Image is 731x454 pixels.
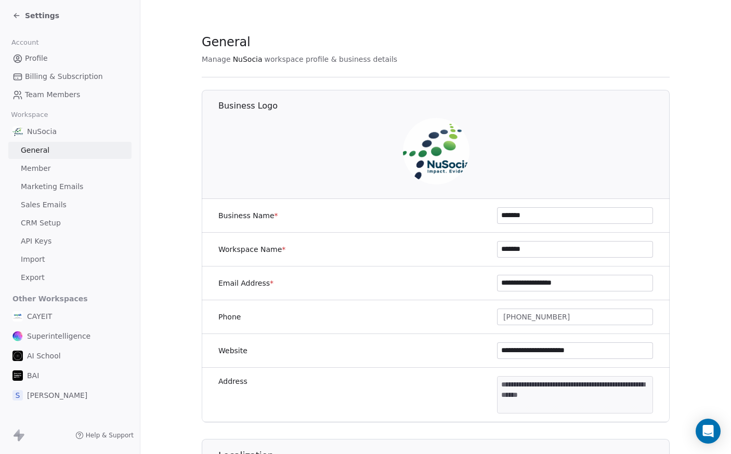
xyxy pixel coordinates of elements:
label: Business Name [218,210,278,221]
img: 3.png [12,351,23,361]
span: Export [21,272,45,283]
span: Other Workspaces [8,290,92,307]
span: Member [21,163,51,174]
span: Superintelligence [27,331,90,341]
span: [PERSON_NAME] [27,390,87,400]
span: CRM Setup [21,218,61,229]
a: Team Members [8,86,132,103]
img: LOGO_1_WB.png [12,126,23,137]
span: Settings [25,10,59,21]
div: Open Intercom Messenger [696,419,721,444]
a: Sales Emails [8,196,132,213]
a: Settings [12,10,59,21]
span: Manage [202,54,231,64]
span: Account [7,35,43,50]
span: CAYEIT [27,311,52,322]
a: Export [8,269,132,286]
a: Billing & Subscription [8,68,132,85]
span: AI School [27,351,61,361]
span: API Keys [21,236,51,247]
a: Marketing Emails [8,178,132,195]
label: Workspace Name [218,244,285,255]
img: sinews%20copy.png [12,331,23,341]
label: Email Address [218,278,273,288]
span: BAI [27,370,39,381]
span: Help & Support [86,431,134,439]
img: CAYEIT%20Square%20Logo.png [12,311,23,322]
label: Phone [218,312,241,322]
span: Team Members [25,89,80,100]
a: General [8,142,132,159]
a: Profile [8,50,132,67]
a: Member [8,160,132,177]
span: General [202,34,251,50]
span: NuSocia [27,126,57,137]
span: S [12,390,23,400]
a: API Keys [8,233,132,250]
img: LOGO_1_WB.png [403,118,469,184]
span: General [21,145,49,156]
span: Import [21,254,45,265]
span: Profile [25,53,48,64]
span: Workspace [7,107,53,123]
a: Help & Support [75,431,134,439]
img: bar1.webp [12,370,23,381]
a: CRM Setup [8,215,132,232]
label: Website [218,345,247,356]
span: Sales Emails [21,199,67,210]
span: workspace profile & business details [265,54,398,64]
a: Import [8,251,132,268]
span: Billing & Subscription [25,71,103,82]
h1: Business Logo [218,100,670,112]
button: [PHONE_NUMBER] [497,309,653,325]
span: [PHONE_NUMBER] [503,312,570,323]
label: Address [218,376,247,386]
span: NuSocia [233,54,263,64]
span: Marketing Emails [21,181,83,192]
